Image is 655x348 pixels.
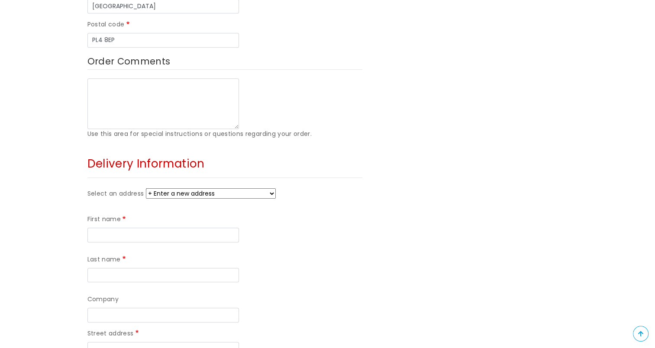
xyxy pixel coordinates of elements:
label: Company [87,294,119,305]
label: Select an address [87,189,144,199]
label: First name [87,214,128,225]
label: Street address [87,329,140,339]
label: Postal code [87,19,131,30]
span: Delivery Information [87,156,205,171]
label: Order Comments [87,54,362,70]
label: Last name [87,255,128,265]
div: Use this area for special instructions or questions regarding your order. [87,129,362,139]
